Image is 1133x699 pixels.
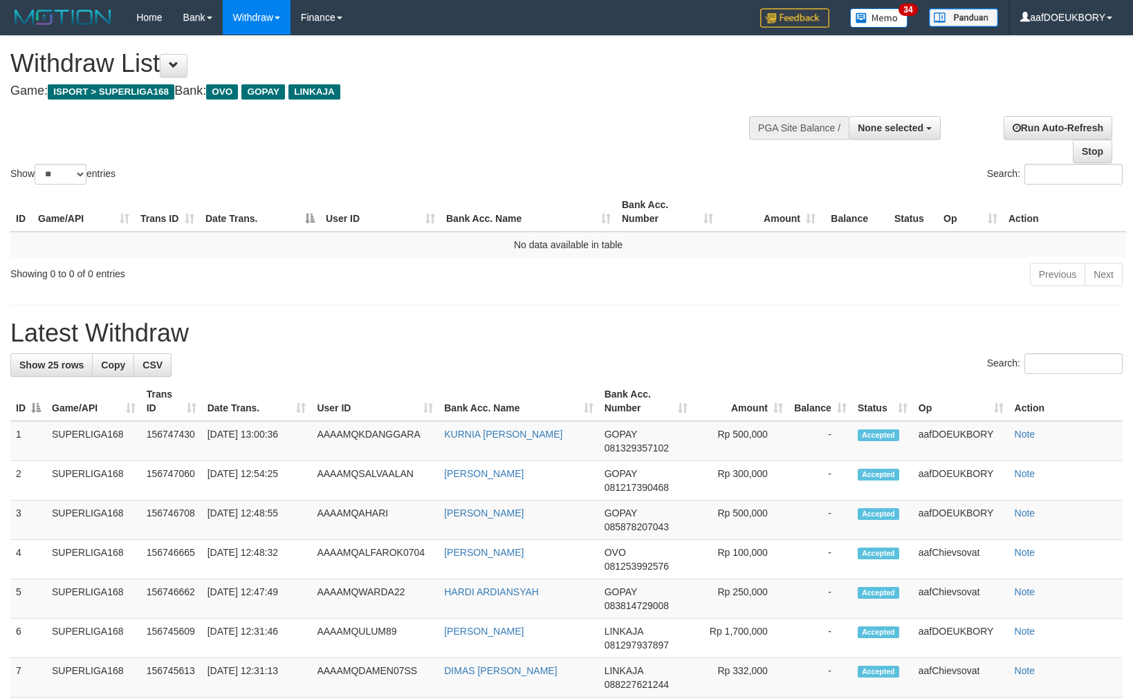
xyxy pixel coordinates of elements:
[311,579,439,619] td: AAAAMQWARDA22
[46,540,141,579] td: SUPERLIGA168
[605,600,669,611] span: Copy 083814729008 to clipboard
[141,579,202,619] td: 156746662
[605,482,669,493] span: Copy 081217390468 to clipboard
[858,548,899,559] span: Accepted
[46,658,141,698] td: SUPERLIGA168
[858,587,899,599] span: Accepted
[1085,263,1123,286] a: Next
[858,508,899,520] span: Accepted
[46,421,141,461] td: SUPERLIGA168
[605,561,669,572] span: Copy 081253992576 to clipboard
[10,421,46,461] td: 1
[1015,626,1035,637] a: Note
[749,116,849,140] div: PGA Site Balance /
[48,84,174,100] span: ISPORT > SUPERLIGA168
[135,192,200,232] th: Trans ID: activate to sort column ascending
[693,421,789,461] td: Rp 500,000
[693,579,789,619] td: Rp 250,000
[693,540,789,579] td: Rp 100,000
[202,461,312,501] td: [DATE] 12:54:25
[605,626,643,637] span: LINKAJA
[599,382,694,421] th: Bank Acc. Number: activate to sort column ascending
[444,429,562,440] a: KURNIA [PERSON_NAME]
[1015,429,1035,440] a: Note
[10,192,33,232] th: ID
[202,540,312,579] td: [DATE] 12:48:32
[858,666,899,678] span: Accepted
[320,192,441,232] th: User ID: activate to sort column ascending
[605,468,637,479] span: GOPAY
[1024,164,1123,185] input: Search:
[760,8,829,28] img: Feedback.jpg
[46,619,141,658] td: SUPERLIGA168
[693,461,789,501] td: Rp 300,000
[605,586,637,597] span: GOPAY
[1015,547,1035,558] a: Note
[46,461,141,501] td: SUPERLIGA168
[693,382,789,421] th: Amount: activate to sort column ascending
[202,501,312,540] td: [DATE] 12:48:55
[444,665,557,676] a: DIMAS [PERSON_NAME]
[101,360,125,371] span: Copy
[913,540,1009,579] td: aafChievsovat
[605,507,637,519] span: GOPAY
[605,442,669,454] span: Copy 081329357102 to clipboard
[605,640,669,651] span: Copy 081297937897 to clipboard
[141,421,202,461] td: 156747430
[10,579,46,619] td: 5
[200,192,320,232] th: Date Trans.: activate to sort column descending
[1015,586,1035,597] a: Note
[913,461,1009,501] td: aafDOEUKBORY
[10,261,462,281] div: Showing 0 to 0 of 0 entries
[10,7,116,28] img: MOTION_logo.png
[1003,192,1126,232] th: Action
[444,468,524,479] a: [PERSON_NAME]
[439,382,598,421] th: Bank Acc. Name: activate to sort column ascending
[789,540,852,579] td: -
[46,579,141,619] td: SUPERLIGA168
[141,461,202,501] td: 156747060
[987,164,1123,185] label: Search:
[142,360,163,371] span: CSV
[444,547,524,558] a: [PERSON_NAME]
[202,658,312,698] td: [DATE] 12:31:13
[441,192,616,232] th: Bank Acc. Name: activate to sort column ascending
[444,507,524,519] a: [PERSON_NAME]
[889,192,938,232] th: Status
[605,547,626,558] span: OVO
[10,50,741,77] h1: Withdraw List
[605,429,637,440] span: GOPAY
[241,84,285,100] span: GOPAY
[444,626,524,637] a: [PERSON_NAME]
[444,586,539,597] a: HARDI ARDIANSYAH
[1009,382,1123,421] th: Action
[1015,507,1035,519] a: Note
[605,665,643,676] span: LINKAJA
[858,122,923,133] span: None selected
[913,658,1009,698] td: aafChievsovat
[693,619,789,658] td: Rp 1,700,000
[789,619,852,658] td: -
[10,232,1126,257] td: No data available in table
[141,382,202,421] th: Trans ID: activate to sort column ascending
[10,461,46,501] td: 2
[849,116,941,140] button: None selected
[616,192,719,232] th: Bank Acc. Number: activate to sort column ascending
[92,353,134,377] a: Copy
[913,579,1009,619] td: aafChievsovat
[789,382,852,421] th: Balance: activate to sort column ascending
[10,319,1123,347] h1: Latest Withdraw
[850,8,908,28] img: Button%20Memo.svg
[913,421,1009,461] td: aafDOEUKBORY
[311,382,439,421] th: User ID: activate to sort column ascending
[10,382,46,421] th: ID: activate to sort column descending
[10,658,46,698] td: 7
[913,382,1009,421] th: Op: activate to sort column ascending
[938,192,1003,232] th: Op: activate to sort column ascending
[605,521,669,532] span: Copy 085878207043 to clipboard
[987,353,1123,374] label: Search:
[789,421,852,461] td: -
[858,429,899,441] span: Accepted
[311,421,439,461] td: AAAAMQKDANGGARA
[311,658,439,698] td: AAAAMQDAMEN07SS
